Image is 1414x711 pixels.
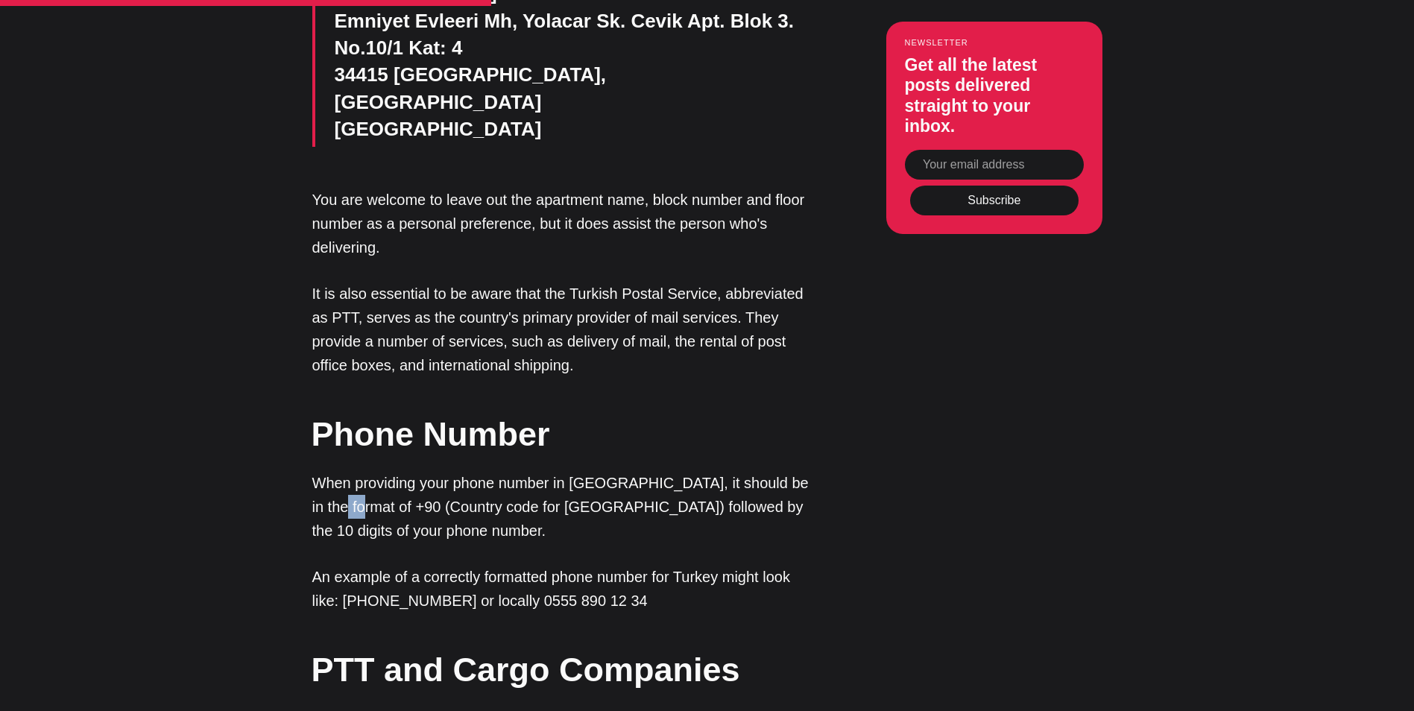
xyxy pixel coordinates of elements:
[312,282,812,377] p: It is also essential to be aware that the Turkish Postal Service, abbreviated as PTT, serves as t...
[905,150,1084,180] input: Your email address
[312,565,812,613] p: An example of a correctly formatted phone number for Turkey might look like: [PHONE_NUMBER] or lo...
[312,411,811,458] h2: Phone Number
[905,38,1084,47] small: Newsletter
[312,188,812,259] p: You are welcome to leave out the apartment name, block number and floor number as a personal pref...
[312,646,811,693] h2: PTT and Cargo Companies
[312,471,812,543] p: When providing your phone number in [GEOGRAPHIC_DATA], it should be in the format of +90 (Country...
[910,186,1079,215] button: Subscribe
[905,55,1084,137] h3: Get all the latest posts delivered straight to your inbox.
